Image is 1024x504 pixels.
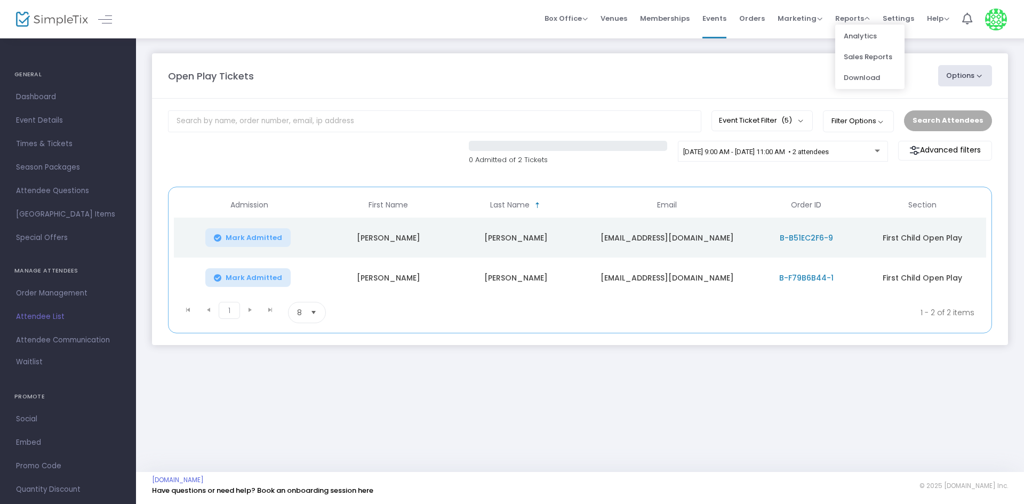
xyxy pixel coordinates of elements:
span: Last Name [490,201,530,210]
span: Email [657,201,677,210]
span: Memberships [640,5,690,32]
span: Attendee Questions [16,184,120,198]
h4: PROMOTE [14,386,122,407]
h4: GENERAL [14,64,122,85]
span: B-B51EC2F6-9 [780,233,833,243]
span: Order ID [791,201,821,210]
span: First Name [369,201,408,210]
m-button: Advanced filters [898,141,992,161]
li: Sales Reports [835,46,905,67]
td: [EMAIL_ADDRESS][DOMAIN_NAME] [580,218,754,258]
button: Mark Admitted [205,268,291,287]
button: Select [306,302,321,323]
img: filter [909,145,920,156]
input: Search by name, order number, email, ip address [168,110,701,132]
span: © 2025 [DOMAIN_NAME] Inc. [919,482,1008,490]
td: [PERSON_NAME] [452,258,580,298]
td: First Child Open Play [859,218,986,258]
span: Attendee Communication [16,333,120,347]
span: B-F79B6B44-1 [779,273,834,283]
span: Box Office [545,13,588,23]
span: Dashboard [16,90,120,104]
span: Promo Code [16,459,120,473]
span: Waitlist [16,357,43,367]
span: Mark Admitted [226,274,282,282]
m-panel-title: Open Play Tickets [168,69,254,83]
a: Have questions or need help? Book an onboarding session here [152,485,373,495]
button: Options [938,65,993,86]
kendo-pager-info: 1 - 2 of 2 items [431,302,974,323]
span: Times & Tickets [16,137,120,151]
td: [EMAIL_ADDRESS][DOMAIN_NAME] [580,258,754,298]
span: Help [927,13,949,23]
span: Admission [230,201,268,210]
span: 8 [297,307,302,318]
div: Data table [174,193,986,298]
span: Social [16,412,120,426]
td: [PERSON_NAME] [452,218,580,258]
span: Event Details [16,114,120,127]
span: [DATE] 9:00 AM - [DATE] 11:00 AM • 2 attendees [683,148,829,156]
span: Special Offers [16,231,120,245]
span: Venues [601,5,627,32]
span: Quantity Discount [16,483,120,497]
p: 0 Admitted of 2 Tickets [469,155,667,165]
li: Analytics [835,26,905,46]
span: [GEOGRAPHIC_DATA] Items [16,207,120,221]
td: [PERSON_NAME] [325,258,452,298]
span: Mark Admitted [226,234,282,242]
span: Events [702,5,726,32]
span: Marketing [778,13,822,23]
span: Settings [883,5,914,32]
span: Attendee List [16,310,120,324]
button: Event Ticket Filter(5) [711,110,813,131]
a: [DOMAIN_NAME] [152,476,204,484]
span: Sortable [533,201,542,210]
span: Embed [16,436,120,450]
button: Mark Admitted [205,228,291,247]
span: Reports [835,13,870,23]
span: (5) [781,116,792,125]
td: First Child Open Play [859,258,986,298]
span: Page 1 [219,302,240,319]
span: Section [908,201,937,210]
button: Filter Options [823,110,894,132]
td: [PERSON_NAME] [325,218,452,258]
span: Season Packages [16,161,120,174]
li: Download [835,67,905,88]
span: Orders [739,5,765,32]
h4: MANAGE ATTENDEES [14,260,122,282]
span: Order Management [16,286,120,300]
